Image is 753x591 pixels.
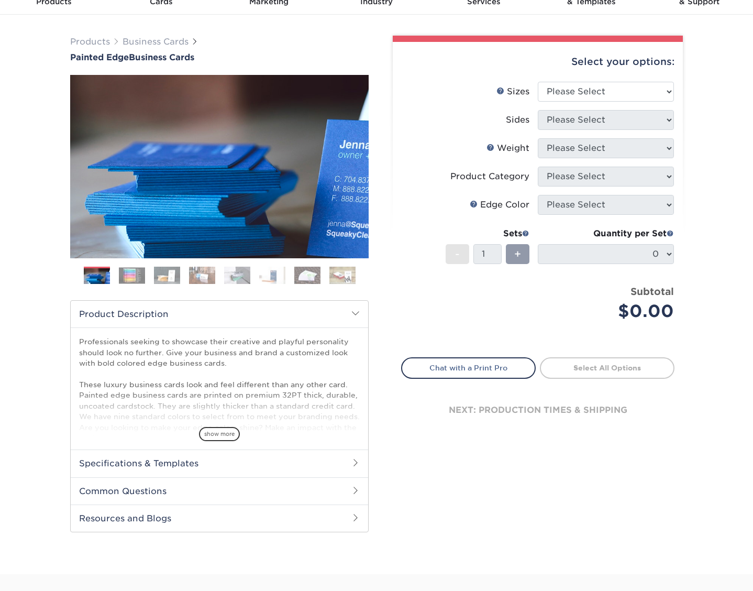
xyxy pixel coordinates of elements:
span: + [514,246,521,262]
div: next: production times & shipping [401,379,674,442]
div: Edge Color [470,199,529,211]
strong: Subtotal [630,286,674,297]
div: Sides [506,114,529,126]
p: Professionals seeking to showcase their creative and playful personality should look no further. ... [79,336,360,539]
div: $0.00 [546,299,674,324]
h2: Common Questions [71,477,368,505]
div: Sizes [496,85,529,98]
img: Business Cards 07 [294,266,320,284]
a: Products [70,37,110,47]
img: Business Cards 03 [154,266,180,284]
img: Business Cards 08 [329,266,356,284]
a: Painted EdgeBusiness Cards [70,52,369,62]
img: Business Cards 04 [189,266,215,284]
img: Business Cards 01 [84,263,110,289]
img: Business Cards 05 [224,266,250,284]
div: Select your options: [401,42,674,82]
span: - [455,246,460,262]
h1: Business Cards [70,52,369,62]
div: Weight [486,142,529,155]
a: Chat with a Print Pro [401,357,536,378]
img: Business Cards 06 [259,266,285,284]
a: Select All Options [540,357,674,378]
h2: Product Description [71,301,368,327]
img: Painted Edge 01 [70,17,369,316]
div: Product Category [450,170,529,183]
h2: Resources and Blogs [71,505,368,532]
div: Quantity per Set [538,227,674,240]
img: Business Cards 02 [119,267,145,283]
div: Sets [446,227,529,240]
span: show more [199,427,240,441]
h2: Specifications & Templates [71,450,368,477]
a: Business Cards [123,37,189,47]
span: Painted Edge [70,52,129,62]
